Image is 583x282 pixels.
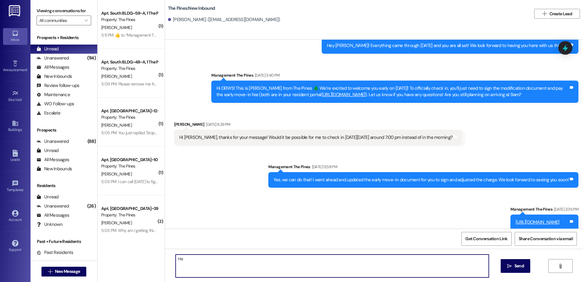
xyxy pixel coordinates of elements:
i:  [558,264,563,269]
a: [URL][DOMAIN_NAME] [516,219,560,225]
div: All Messages [37,64,69,70]
div: Escalate [37,110,60,116]
textarea: Hey Den [176,255,488,277]
div: Unread [37,147,59,154]
div: Yes, we can do that! I went ahead and updated the early move-in document for you to sign and adju... [274,177,569,183]
div: Property: The Pines [101,212,158,218]
div: [PERSON_NAME] [174,121,462,130]
div: Hey [PERSON_NAME]! Everything came through [DATE] and you are all set! We look forward to having ... [327,42,569,49]
span: • [23,187,24,191]
span: [PERSON_NAME] [101,171,132,177]
div: Property: The Pines [101,114,158,121]
span: • [27,67,28,71]
span: [PERSON_NAME] [101,25,132,30]
div: [DATE] 2:35 PM [553,206,578,212]
div: Property: The Pines [101,65,158,72]
div: Apt. [GEOGRAPHIC_DATA]~12~B, 1 The Pines (Women's) North [101,108,158,114]
span: [PERSON_NAME] [101,122,132,128]
div: 5:03 PM: Why am I getting this tex [101,228,162,233]
div: Past + Future Residents [30,238,97,245]
button: Send [501,259,530,273]
a: Buildings [3,118,27,135]
div: Hi [PERSON_NAME], thanks for your message! Would it be possible for me to check in [DATE][DATE] a... [179,134,452,141]
div: [DATE] 12:58 PM [310,164,337,170]
div: Residents [30,183,97,189]
div: Prospects [30,127,97,133]
div: (26) [86,201,97,211]
div: Unknown [37,221,63,228]
div: All Messages [37,157,69,163]
button: Create Lead [534,9,580,19]
div: Unanswered [37,55,69,61]
div: Unanswered [37,203,69,209]
label: Viewing conversations for [37,6,91,16]
div: Apt. [GEOGRAPHIC_DATA]~39~B, 1 The Pines (Men's) South [101,205,158,212]
div: [PERSON_NAME]. ([EMAIL_ADDRESS][DOMAIN_NAME]) [168,16,280,23]
div: Apt. South BLDG~59~A, 1 The Pines (Men's) South [101,10,158,16]
a: Account [3,208,27,225]
div: (114) [86,53,97,63]
div: Apt. South BLDG~48~A, 1 The Pines (Men's) South [101,59,158,65]
a: Templates • [3,178,27,195]
div: WO Follow-ups [37,101,74,107]
button: New Message [41,267,87,277]
div: 5:09 PM: Please remove me from your contact list. I have not lived at [GEOGRAPHIC_DATA] in 3.5 ye... [101,81,283,87]
div: 5:05 PM: You just replied 'Stop '. Are you sure you want to opt out of this thread? Please reply ... [101,130,336,136]
div: Unanswered [37,138,69,145]
div: All Messages [37,212,69,219]
span: [PERSON_NAME] [101,74,132,79]
span: Get Conversation Link [465,236,507,242]
div: (88) [86,137,97,146]
div: Hi DENYS! This is [PERSON_NAME] from The Pines 🌲 We’re excited to welcome you early on [DATE]! To... [216,85,569,98]
div: New Inbounds [37,73,72,80]
button: Get Conversation Link [461,232,511,246]
input: All communities [39,16,81,25]
i:  [48,269,52,274]
button: Share Conversation via email [515,232,577,246]
b: The Pines: New Inbound [168,5,215,12]
a: [URL][DOMAIN_NAME] [322,92,366,98]
div: Past Residents [37,249,73,256]
div: Prospects + Residents [30,34,97,41]
i:  [542,11,547,16]
div: Maintenance [37,92,70,98]
span: Send [514,263,524,269]
div: [DATE] 6:29 PM [204,121,230,128]
div: Property: The Pines [101,163,158,169]
i:  [507,264,512,269]
div: Unread [37,194,59,200]
div: Management The Pines [510,206,578,215]
div: Apt. [GEOGRAPHIC_DATA]~10~C, 1 The Pines (Women's) North [101,157,158,163]
span: New Message [55,268,80,275]
a: Support [3,238,27,255]
div: [DATE] 3:40 PM [253,72,280,78]
span: • [22,97,23,101]
a: Site Visit • [3,88,27,105]
div: Management The Pines [268,164,578,172]
img: ResiDesk Logo [9,5,21,16]
span: Share Conversation via email [519,236,573,242]
div: 5:11 PM: ​👍​ to “ Management The Pines (The Pines): Hey everyone! Just wanted to give you a heads... [101,32,389,38]
div: 5:03 PM: I can call [DATE] to figure it out! [101,179,172,184]
div: Unread [37,46,59,52]
div: New Inbounds [37,166,72,172]
span: Create Lead [549,11,572,17]
a: Leads [3,148,27,164]
div: Review follow-ups [37,82,79,89]
div: Management The Pines [211,72,578,81]
i:  [84,18,88,23]
div: Property: The Pines [101,16,158,23]
span: [PERSON_NAME] [101,220,132,226]
a: Inbox [3,28,27,45]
